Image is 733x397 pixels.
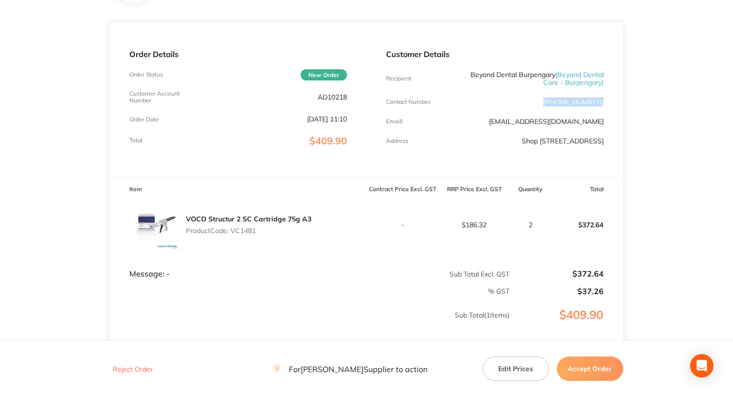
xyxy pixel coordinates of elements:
p: Customer Details [386,50,604,59]
span: $409.90 [309,135,347,147]
p: [DATE] 11:10 [307,115,347,123]
p: $372.64 [510,269,603,278]
p: [PHONE_NUMBER] [543,98,604,106]
span: ( Beyond Dental Care - Burpengary ) [543,70,604,87]
p: Address [386,138,408,144]
button: Accept Order [557,357,623,381]
p: Sub Total ( 1 Items) [110,311,509,338]
th: Quantity [510,178,551,200]
p: % GST [110,287,509,295]
p: Order Details [129,50,347,59]
p: Order Status [129,71,163,78]
p: Customer Account Number [129,90,202,104]
p: For [PERSON_NAME] Supplier to action [273,364,428,374]
p: Emaill [386,118,403,125]
th: Contract Price Excl. GST [366,178,438,200]
p: Contact Number [386,99,430,105]
p: Total [129,137,143,144]
span: New Order [301,69,347,80]
a: VOCO Structur 2 SC Cartridge 75g A3 [186,215,311,223]
button: Reject Order [110,365,156,374]
th: Item [110,178,366,200]
th: Total [551,178,623,200]
button: Edit Prices [483,357,549,381]
p: $37.26 [510,287,603,296]
p: Shop [STREET_ADDRESS] [522,137,604,145]
p: $186.32 [439,221,509,229]
img: cjZleW81Zg [129,200,178,249]
p: $372.64 [551,213,622,237]
th: RRP Price Excl. GST [438,178,510,200]
p: Sub Total Excl. GST [367,270,509,278]
p: Beyond Dental Burpengary [459,71,604,86]
div: Open Intercom Messenger [690,354,713,377]
a: [EMAIL_ADDRESS][DOMAIN_NAME] [489,117,604,126]
p: Product Code: VC1481 [186,227,311,235]
td: Message: - [110,250,366,279]
p: 2 [510,221,550,229]
p: $409.90 [510,308,622,341]
p: Order Date [129,116,159,123]
p: Recipient [386,75,411,82]
p: - [367,221,438,229]
p: AD10218 [318,93,347,101]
